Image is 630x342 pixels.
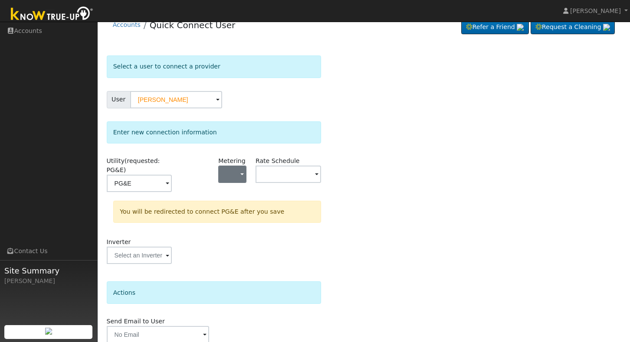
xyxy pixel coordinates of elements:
div: Enter new connection information [107,121,321,143]
div: You will be redirected to connect PG&E after you save [113,201,321,223]
a: Accounts [113,21,141,28]
label: Inverter [107,238,131,247]
div: [PERSON_NAME] [4,277,93,286]
label: Utility [107,156,172,175]
label: Metering [218,156,246,166]
input: Select an Inverter [107,247,172,264]
div: Select a user to connect a provider [107,55,321,78]
img: retrieve [517,24,524,31]
img: retrieve [45,328,52,335]
span: [PERSON_NAME] [570,7,621,14]
a: Quick Connect User [150,20,236,30]
div: Actions [107,281,321,303]
img: Know True-Up [7,5,98,24]
label: Rate Schedule [256,156,299,166]
input: Select a User [130,91,222,108]
label: Send Email to User [107,317,165,326]
input: Select a Utility [107,175,172,192]
a: Request a Cleaning [531,20,615,35]
a: Refer a Friend [461,20,529,35]
span: Site Summary [4,265,93,277]
span: (requested: PG&E) [107,157,160,173]
span: User [107,91,131,108]
img: retrieve [603,24,610,31]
